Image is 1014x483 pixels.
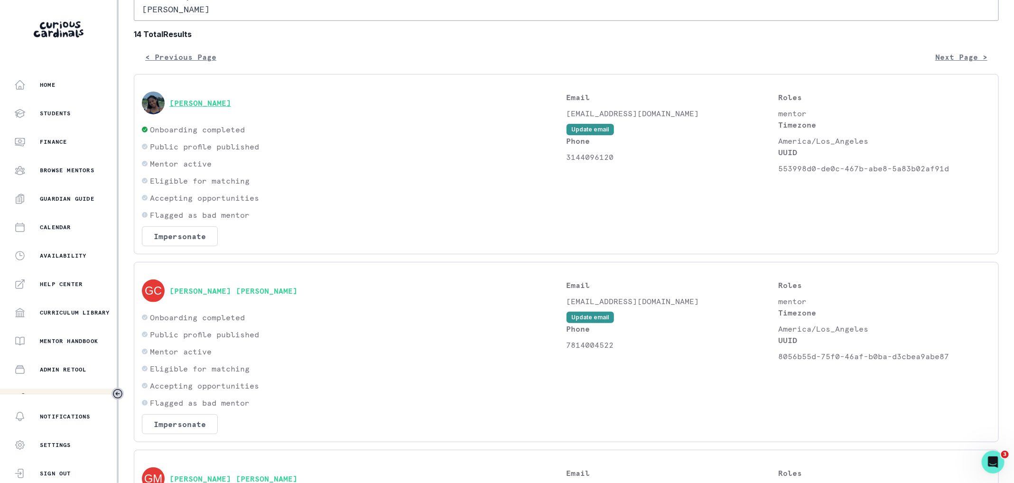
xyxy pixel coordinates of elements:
button: Toggle sidebar [112,388,124,400]
button: [PERSON_NAME] [PERSON_NAME] [169,286,298,296]
p: Curriculum Library [40,309,110,316]
p: [EMAIL_ADDRESS][DOMAIN_NAME] [567,108,779,119]
p: Roles [779,92,991,103]
p: Calendar [40,223,71,231]
p: Timezone [779,307,991,318]
p: Phone [567,135,779,147]
p: Public profile published [150,141,259,152]
p: Sign Out [40,470,71,477]
p: Notifications [40,413,91,420]
p: Mentor Handbook [40,337,98,345]
p: Mentor active [150,346,212,357]
p: Availability [40,252,86,260]
p: UUID [779,334,991,346]
button: [PERSON_NAME] [169,98,231,108]
p: Onboarding completed [150,312,245,323]
p: America/Los_Angeles [779,323,991,334]
p: Home [40,81,56,89]
p: Roles [779,467,991,479]
p: Accepting opportunities [150,380,259,391]
p: UUID [779,147,991,158]
span: 3 [1001,451,1009,458]
p: Phone [567,323,779,334]
p: Browse Mentors [40,167,94,174]
p: Roles [779,279,991,291]
img: svg [142,279,165,302]
p: Email [567,92,779,103]
p: Help Center [40,280,83,288]
p: Flagged as bad mentor [150,397,250,409]
p: Guardian Guide [40,195,94,203]
p: mentor [779,108,991,119]
p: Accepting opportunities [150,192,259,204]
img: Curious Cardinals Logo [34,21,84,37]
p: Email [567,279,779,291]
p: Settings [40,441,71,449]
p: Eligible for matching [150,363,250,374]
button: Impersonate [142,226,218,246]
p: America/Los_Angeles [779,135,991,147]
p: 7814004522 [567,339,779,351]
p: Mentor active [150,158,212,169]
p: Onboarding completed [150,124,245,135]
p: 8056b55d-75f0-46af-b0ba-d3cbea9abe87 [779,351,991,362]
button: Update email [567,124,614,135]
b: 14 Total Results [134,28,999,40]
p: [EMAIL_ADDRESS][DOMAIN_NAME] [567,296,779,307]
button: Impersonate [142,414,218,434]
p: Timezone [779,119,991,130]
p: Email [567,467,779,479]
p: Public profile published [150,329,259,340]
p: Finance [40,138,67,146]
p: Students [40,110,71,117]
p: Eligible for matching [150,175,250,186]
p: mentor [779,296,991,307]
button: Update email [567,312,614,323]
p: Flagged as bad mentor [150,209,250,221]
button: < Previous Page [134,47,228,66]
p: 553998d0-de0c-467b-abe8-5a83b02af91d [779,163,991,174]
iframe: Intercom live chat [982,451,1005,474]
p: Admin Retool [40,366,86,373]
button: Next Page > [924,47,999,66]
p: 3144096120 [567,151,779,163]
